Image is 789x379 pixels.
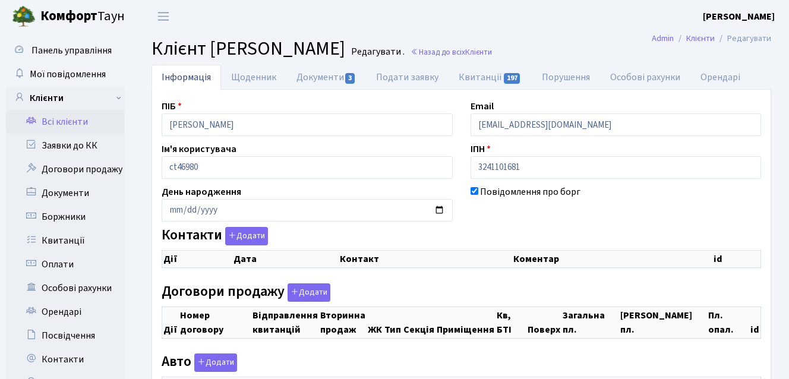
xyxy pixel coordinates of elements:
[152,65,221,90] a: Інформація
[634,26,789,51] nav: breadcrumb
[345,73,355,84] span: 3
[703,10,775,24] a: [PERSON_NAME]
[532,65,600,90] a: Порушення
[6,205,125,229] a: Боржники
[162,353,237,372] label: Авто
[465,46,492,58] span: Клієнти
[402,307,435,338] th: Секція
[194,353,237,372] button: Авто
[561,307,620,338] th: Загальна пл.
[480,185,580,199] label: Повідомлення про борг
[619,307,707,338] th: [PERSON_NAME] пл.
[162,227,268,245] label: Контакти
[251,307,319,338] th: Відправлення квитанцій
[366,65,449,90] a: Подати заявку
[191,352,237,372] a: Додати
[12,5,36,29] img: logo.png
[222,225,268,246] a: Додати
[162,185,241,199] label: День народження
[512,251,712,268] th: Коментар
[6,39,125,62] a: Панель управління
[286,65,366,90] a: Документи
[6,62,125,86] a: Мої повідомлення
[6,229,125,252] a: Квитанції
[6,252,125,276] a: Оплати
[504,73,520,84] span: 197
[749,307,761,338] th: id
[600,65,690,90] a: Особові рахунки
[288,283,330,302] button: Договори продажу
[339,251,512,268] th: Контакт
[526,307,561,338] th: Поверх
[162,142,236,156] label: Ім'я користувача
[690,65,750,90] a: Орендарі
[162,307,179,338] th: Дії
[162,99,182,113] label: ПІБ
[471,142,491,156] label: ІПН
[30,68,106,81] span: Мої повідомлення
[449,65,531,90] a: Квитанції
[6,276,125,300] a: Особові рахунки
[285,281,330,302] a: Додати
[40,7,97,26] b: Комфорт
[6,157,125,181] a: Договори продажу
[411,46,492,58] a: Назад до всіхКлієнти
[367,307,383,338] th: ЖК
[6,134,125,157] a: Заявки до КК
[179,307,251,338] th: Номер договору
[686,32,715,45] a: Клієнти
[6,181,125,205] a: Документи
[31,44,112,57] span: Панель управління
[707,307,749,338] th: Пл. опал.
[221,65,286,90] a: Щоденник
[349,46,405,58] small: Редагувати .
[6,86,125,110] a: Клієнти
[383,307,402,338] th: Тип
[703,10,775,23] b: [PERSON_NAME]
[6,324,125,348] a: Посвідчення
[162,251,233,268] th: Дії
[712,251,760,268] th: id
[319,307,367,338] th: Вторинна продаж
[232,251,339,268] th: Дата
[40,7,125,27] span: Таун
[149,7,178,26] button: Переключити навігацію
[6,348,125,371] a: Контакти
[152,35,345,62] span: Клієнт [PERSON_NAME]
[496,307,526,338] th: Кв, БТІ
[435,307,496,338] th: Приміщення
[162,283,330,302] label: Договори продажу
[652,32,674,45] a: Admin
[715,32,771,45] li: Редагувати
[6,110,125,134] a: Всі клієнти
[471,99,494,113] label: Email
[6,300,125,324] a: Орендарі
[225,227,268,245] button: Контакти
